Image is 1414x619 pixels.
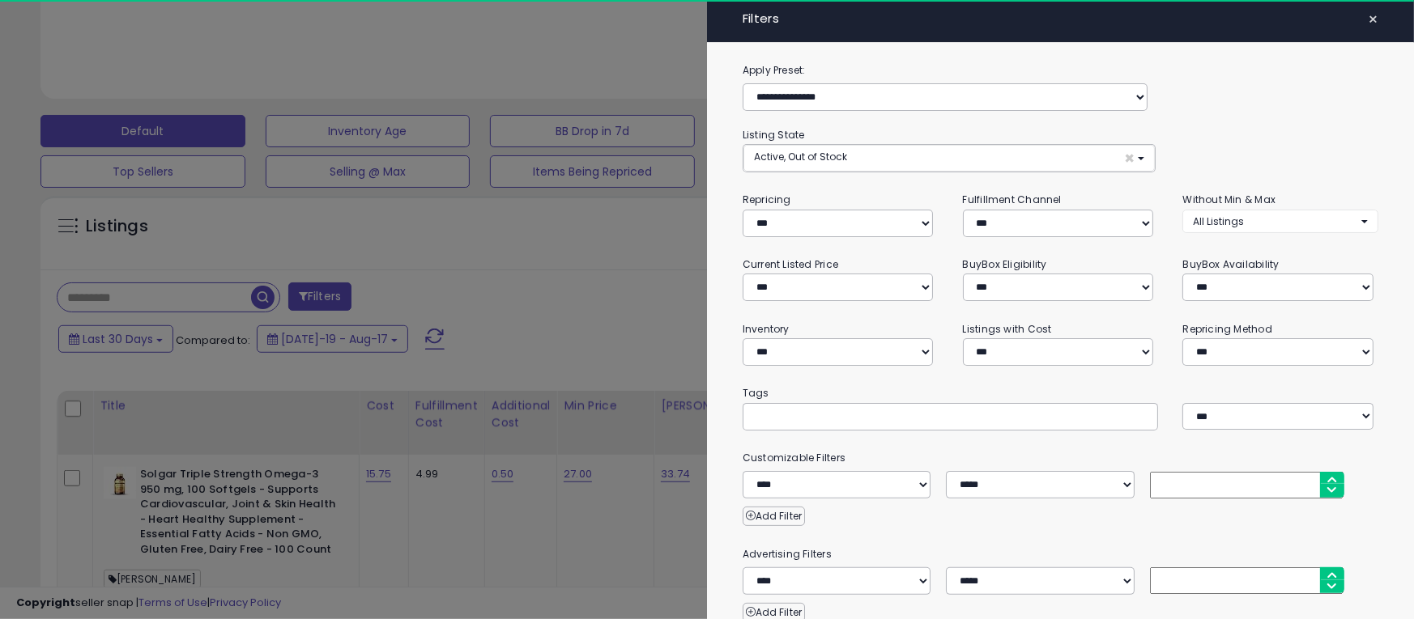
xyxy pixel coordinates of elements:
small: BuyBox Availability [1182,257,1279,271]
span: All Listings [1193,214,1244,228]
button: All Listings [1182,210,1378,233]
small: Current Listed Price [743,257,838,271]
small: BuyBox Eligibility [963,257,1047,271]
small: Repricing Method [1182,322,1272,336]
span: × [1368,8,1378,31]
small: Customizable Filters [730,449,1391,467]
small: Listings with Cost [963,322,1052,336]
button: × [1361,8,1385,31]
span: × [1124,150,1135,167]
button: Add Filter [743,507,805,526]
span: Active, Out of Stock [754,150,847,163]
small: Listing State [743,128,805,142]
small: Advertising Filters [730,545,1391,563]
small: Without Min & Max [1182,193,1276,206]
button: Active, Out of Stock × [743,145,1156,172]
small: Tags [730,384,1391,402]
small: Fulfillment Channel [963,193,1062,206]
small: Inventory [743,322,790,336]
h4: Filters [743,12,1379,26]
label: Apply Preset: [730,61,1391,79]
small: Repricing [743,193,791,206]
